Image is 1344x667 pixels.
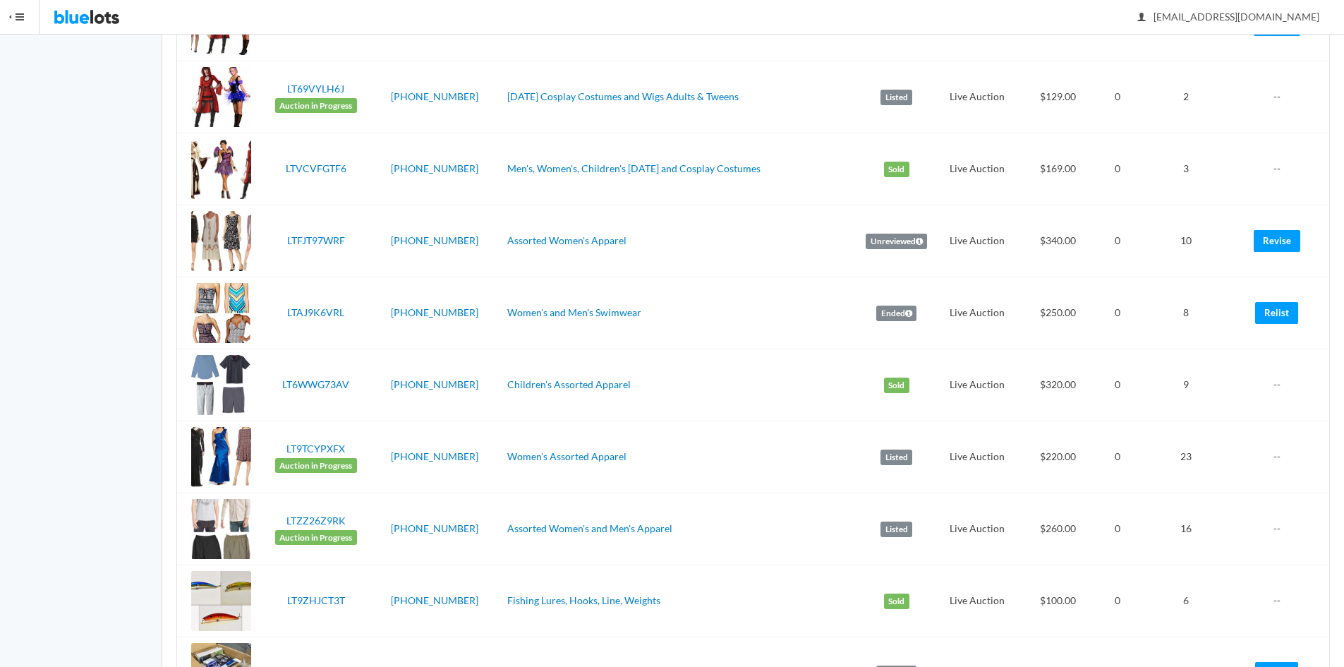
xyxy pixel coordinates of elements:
[1233,349,1329,421] td: --
[880,90,912,105] label: Listed
[1096,277,1138,349] td: 0
[287,83,344,95] a: LT69VYLH6J
[936,205,1018,277] td: Live Auction
[287,234,345,246] a: LTFJT97WRF
[391,594,478,606] a: [PHONE_NUMBER]
[1096,493,1138,565] td: 0
[1019,277,1097,349] td: $250.00
[507,450,626,462] a: Women's Assorted Apparel
[391,522,478,534] a: [PHONE_NUMBER]
[1233,133,1329,205] td: --
[1233,61,1329,133] td: --
[1139,349,1233,421] td: 9
[1134,11,1149,25] ion-icon: person
[1139,565,1233,637] td: 6
[1233,493,1329,565] td: --
[936,61,1018,133] td: Live Auction
[936,133,1018,205] td: Live Auction
[1096,61,1138,133] td: 0
[936,493,1018,565] td: Live Auction
[1019,493,1097,565] td: $260.00
[1139,493,1233,565] td: 16
[1139,205,1233,277] td: 10
[1233,421,1329,493] td: --
[1096,349,1138,421] td: 0
[1254,230,1300,252] a: Revise
[286,443,345,455] a: LT9TCYPXFX
[880,522,912,537] label: Listed
[1255,302,1298,324] a: Relist
[275,98,357,114] span: Auction in Progress
[1096,205,1138,277] td: 0
[936,349,1018,421] td: Live Auction
[507,162,761,174] a: Men's, Women's, Children's [DATE] and Cosplay Costumes
[1019,133,1097,205] td: $169.00
[507,306,641,318] a: Women's and Men's Swimwear
[876,306,916,321] label: Ended
[1139,421,1233,493] td: 23
[936,565,1018,637] td: Live Auction
[1233,565,1329,637] td: --
[1019,349,1097,421] td: $320.00
[1019,421,1097,493] td: $220.00
[391,378,478,390] a: [PHONE_NUMBER]
[275,458,357,474] span: Auction in Progress
[936,421,1018,493] td: Live Auction
[884,594,909,609] label: Sold
[936,277,1018,349] td: Live Auction
[1019,565,1097,637] td: $100.00
[1096,565,1138,637] td: 0
[287,594,345,606] a: LT9ZHJCT3T
[884,162,909,177] label: Sold
[1096,421,1138,493] td: 0
[1019,205,1097,277] td: $340.00
[1139,277,1233,349] td: 8
[391,306,478,318] a: [PHONE_NUMBER]
[866,234,927,249] label: Unreviewed
[275,530,357,546] span: Auction in Progress
[391,90,478,102] a: [PHONE_NUMBER]
[287,306,344,318] a: LTAJ9K6VRL
[1139,133,1233,205] td: 3
[507,522,672,534] a: Assorted Women's and Men's Apparel
[884,378,909,393] label: Sold
[507,90,739,102] a: [DATE] Cosplay Costumes and Wigs Adults & Tweens
[286,515,346,527] a: LTZZ26Z9RK
[1096,133,1138,205] td: 0
[507,234,626,246] a: Assorted Women's Apparel
[507,594,660,606] a: Fishing Lures, Hooks, Line, Weights
[391,450,478,462] a: [PHONE_NUMBER]
[1139,61,1233,133] td: 2
[880,450,912,465] label: Listed
[282,378,349,390] a: LT6WWG73AV
[391,162,478,174] a: [PHONE_NUMBER]
[507,378,631,390] a: Children's Assorted Apparel
[391,234,478,246] a: [PHONE_NUMBER]
[1138,11,1319,23] span: [EMAIL_ADDRESS][DOMAIN_NAME]
[286,162,346,174] a: LTVCVFGTF6
[1019,61,1097,133] td: $129.00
